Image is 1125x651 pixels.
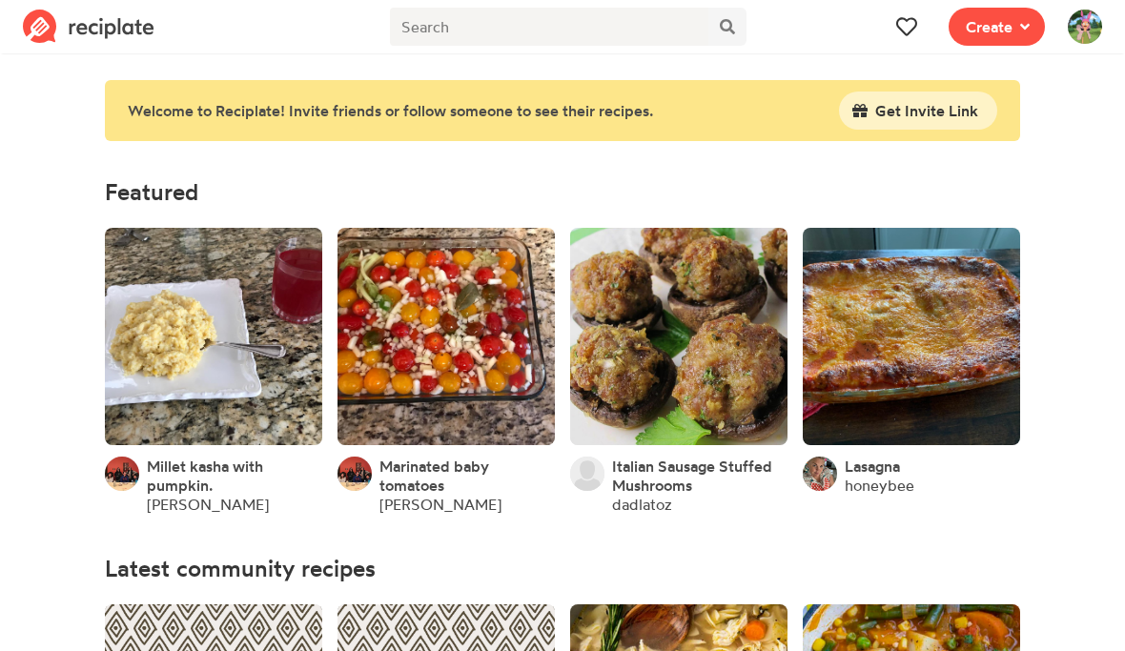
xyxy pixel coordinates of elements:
[803,457,837,491] img: User's avatar
[570,457,604,491] img: User's avatar
[337,457,372,491] img: User's avatar
[23,10,154,44] img: Reciplate
[105,556,1020,581] h4: Latest community recipes
[128,99,816,122] div: Welcome to Reciplate! Invite friends or follow someone to see their recipes.
[147,457,263,495] span: Millet kasha with pumpkin.
[845,457,900,476] a: Lasagna
[966,15,1012,38] span: Create
[379,457,555,495] a: Marinated baby tomatoes
[379,457,489,495] span: Marinated baby tomatoes
[390,8,707,46] input: Search
[105,457,139,491] img: User's avatar
[147,495,269,514] a: [PERSON_NAME]
[845,476,914,495] a: honeybee
[875,99,978,122] span: Get Invite Link
[1068,10,1102,44] img: User's avatar
[839,92,997,130] button: Get Invite Link
[612,495,672,514] a: dadlatoz
[949,8,1045,46] button: Create
[379,495,501,514] a: [PERSON_NAME]
[105,179,1020,205] h4: Featured
[612,457,787,495] a: Italian Sausage Stuffed Mushrooms
[147,457,322,495] a: Millet kasha with pumpkin.
[612,457,772,495] span: Italian Sausage Stuffed Mushrooms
